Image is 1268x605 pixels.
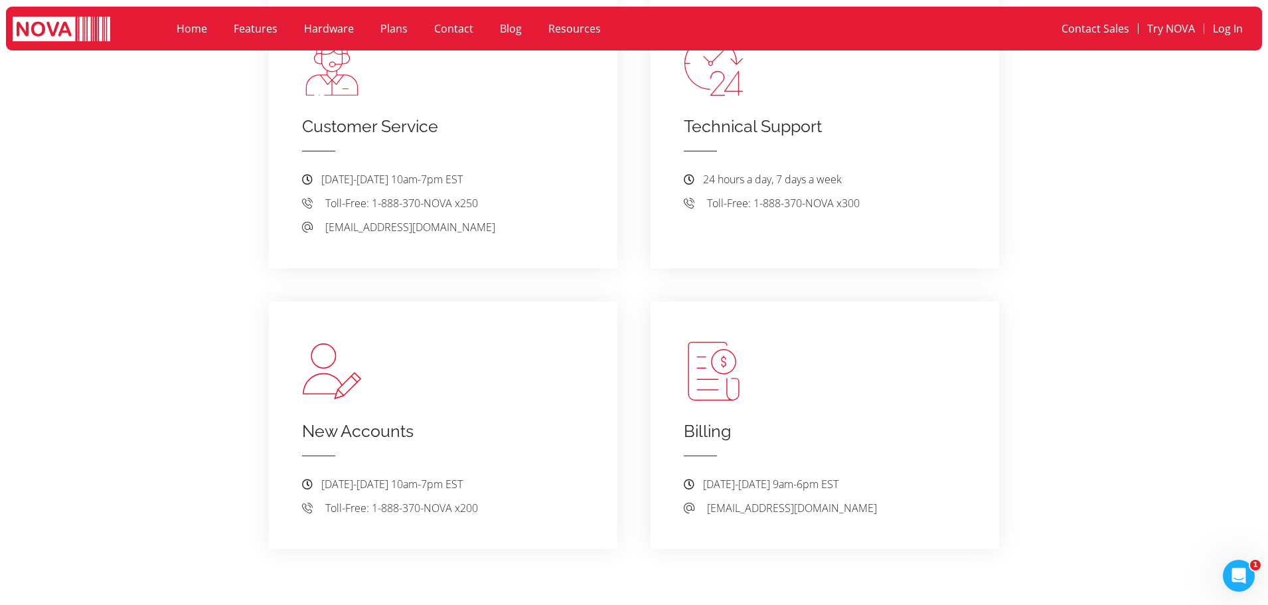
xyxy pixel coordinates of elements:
nav: Menu [888,13,1251,44]
a: Home [163,13,220,44]
h4: New Accounts [302,421,584,441]
h4: Technical Support [684,116,966,136]
img: logo white [13,17,110,44]
a: Contact [421,13,487,44]
a: Try NOVA [1139,13,1204,44]
span: [DATE]-[DATE] 10am-7pm EST [318,476,463,492]
span: [EMAIL_ADDRESS][DOMAIN_NAME] [704,500,877,516]
span: Toll-Free: 1-888-370-NOVA x250 [322,195,478,211]
span: [EMAIL_ADDRESS][DOMAIN_NAME] [322,219,495,235]
span: [DATE]-[DATE] 10am-7pm EST [318,171,463,187]
nav: Menu [163,13,874,44]
a: Plans [367,13,421,44]
span: 1 [1250,560,1261,570]
span: Toll-Free: 1-888-370-NOVA x200 [322,500,478,516]
a: Log In [1204,13,1251,44]
span: Toll-Free: 1-888-370-NOVA x300 [704,195,860,211]
iframe: Intercom live chat [1223,560,1255,592]
h4: Billing [684,421,966,441]
a: Hardware [291,13,367,44]
h4: Customer Service [302,116,584,136]
span: 24 hours a day, 7 days a week [700,171,842,187]
span: [DATE]-[DATE] 9am-6pm EST [700,476,838,492]
a: Features [220,13,291,44]
a: Contact Sales [1053,13,1138,44]
a: Blog [487,13,535,44]
a: Resources [535,13,614,44]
